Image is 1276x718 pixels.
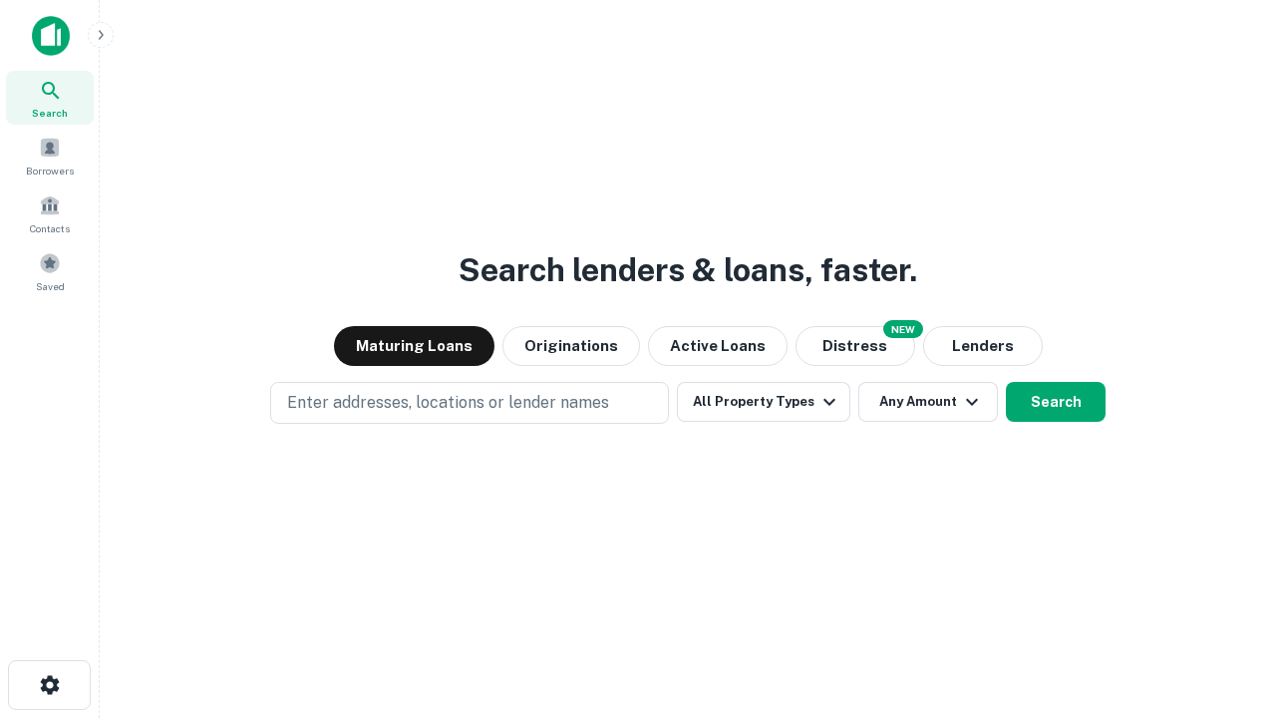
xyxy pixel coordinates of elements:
[502,326,640,366] button: Originations
[1176,558,1276,654] iframe: Chat Widget
[6,129,94,182] a: Borrowers
[6,71,94,125] a: Search
[32,16,70,56] img: capitalize-icon.png
[796,326,915,366] button: Search distressed loans with lien and other non-mortgage details.
[6,186,94,240] a: Contacts
[677,382,850,422] button: All Property Types
[883,320,923,338] div: NEW
[26,163,74,179] span: Borrowers
[32,105,68,121] span: Search
[287,391,609,415] p: Enter addresses, locations or lender names
[36,278,65,294] span: Saved
[459,246,917,294] h3: Search lenders & loans, faster.
[30,220,70,236] span: Contacts
[1006,382,1106,422] button: Search
[858,382,998,422] button: Any Amount
[334,326,494,366] button: Maturing Loans
[923,326,1043,366] button: Lenders
[270,382,669,424] button: Enter addresses, locations or lender names
[648,326,788,366] button: Active Loans
[6,244,94,298] a: Saved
